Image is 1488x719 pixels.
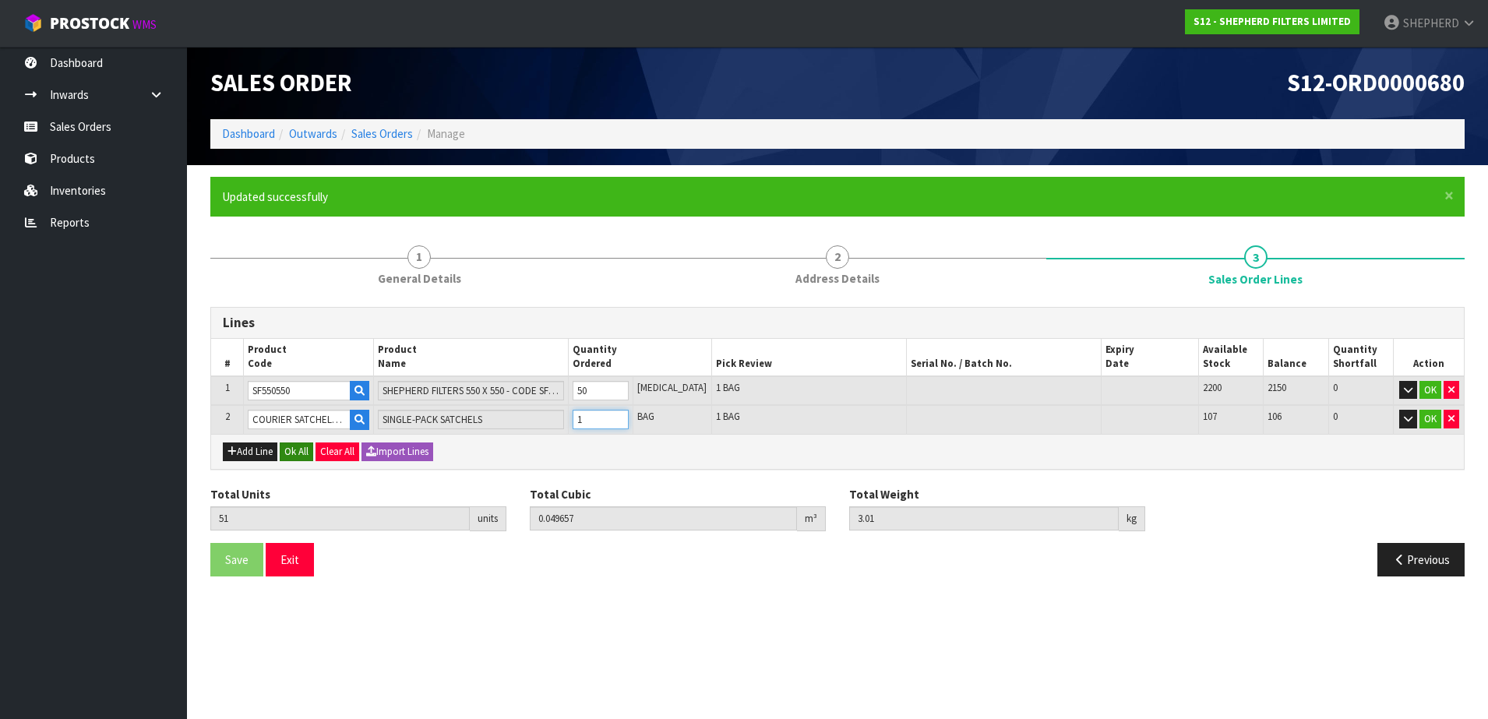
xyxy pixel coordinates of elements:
[23,13,43,33] img: cube-alt.png
[316,442,359,461] button: Clear All
[50,13,129,33] span: ProStock
[1203,410,1217,423] span: 107
[289,126,337,141] a: Outwards
[1203,381,1222,394] span: 2200
[907,339,1102,376] th: Serial No. / Batch No.
[244,339,374,376] th: Product Code
[470,506,506,531] div: units
[716,410,740,423] span: 1 BAG
[373,339,568,376] th: Product Name
[225,552,249,567] span: Save
[1419,381,1441,400] button: OK
[361,442,433,461] button: Import Lines
[849,486,919,502] label: Total Weight
[1268,381,1286,394] span: 2150
[1268,410,1282,423] span: 106
[530,506,797,530] input: Total Cubic
[1194,15,1351,28] strong: S12 - SHEPHERD FILTERS LIMITED
[1119,506,1145,531] div: kg
[568,339,712,376] th: Quantity Ordered
[211,339,244,376] th: #
[1264,339,1328,376] th: Balance
[427,126,465,141] span: Manage
[266,543,314,576] button: Exit
[225,410,230,423] span: 2
[1403,16,1459,30] span: SHEPHERD
[132,17,157,32] small: WMS
[225,381,230,394] span: 1
[1333,410,1338,423] span: 0
[1287,68,1465,97] span: S12-ORD0000680
[248,410,351,429] input: Code
[210,486,270,502] label: Total Units
[1199,339,1264,376] th: Available Stock
[248,381,351,400] input: Code
[637,381,707,394] span: [MEDICAL_DATA]
[1377,543,1465,576] button: Previous
[223,315,1452,330] h3: Lines
[210,295,1465,588] span: Sales Order Lines
[222,126,275,141] a: Dashboard
[1208,271,1303,287] span: Sales Order Lines
[378,270,461,287] span: General Details
[637,410,654,423] span: BAG
[1333,381,1338,394] span: 0
[351,126,413,141] a: Sales Orders
[407,245,431,269] span: 1
[530,486,591,502] label: Total Cubic
[378,381,564,400] input: Name
[716,381,740,394] span: 1 BAG
[1102,339,1199,376] th: Expiry Date
[1419,410,1441,428] button: OK
[1394,339,1464,376] th: Action
[1328,339,1393,376] th: Quantity Shortfall
[222,189,328,204] span: Updated successfully
[223,442,277,461] button: Add Line
[280,442,313,461] button: Ok All
[210,506,470,530] input: Total Units
[1244,245,1268,269] span: 3
[1444,185,1454,206] span: ×
[797,506,826,531] div: m³
[210,543,263,576] button: Save
[795,270,880,287] span: Address Details
[849,506,1119,530] input: Total Weight
[573,410,629,429] input: Qty Ordered
[712,339,907,376] th: Pick Review
[573,381,629,400] input: Qty Ordered
[826,245,849,269] span: 2
[378,410,564,429] input: Name
[210,68,352,97] span: Sales Order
